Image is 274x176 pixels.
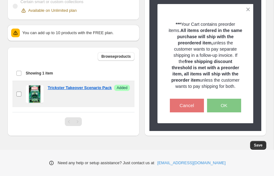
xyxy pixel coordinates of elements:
[254,143,263,148] span: Save
[26,71,53,76] span: Showing 1 item
[170,98,204,112] button: Cancel
[157,160,226,166] a: [EMAIL_ADDRESS][DOMAIN_NAME]
[171,28,242,88] span: unless the customer wants to pay separate shipping in a follow-up invoice. If the unless the cust...
[20,7,77,14] div: Available on Unlimited plan
[168,21,243,89] p: Your Cart contains preorder items
[117,85,127,90] span: Added
[207,98,241,112] button: OK
[65,117,82,126] nav: Pagination
[101,54,131,59] span: Browse products
[25,85,44,103] img: Trickster Takeover Scenario Pack
[22,30,136,36] p: You can add up to 10 products with the FREE plan.
[171,59,239,82] span: free shipping discount threshold is met with a preorder item, all items will ship with the preord...
[48,85,112,91] a: Trickster Takeover Scenario Pack
[179,28,180,33] span: .
[98,52,135,61] button: Browseproducts
[250,141,266,150] button: Save
[177,28,242,45] span: All items ordered in the same purchase will ship with the preordered item,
